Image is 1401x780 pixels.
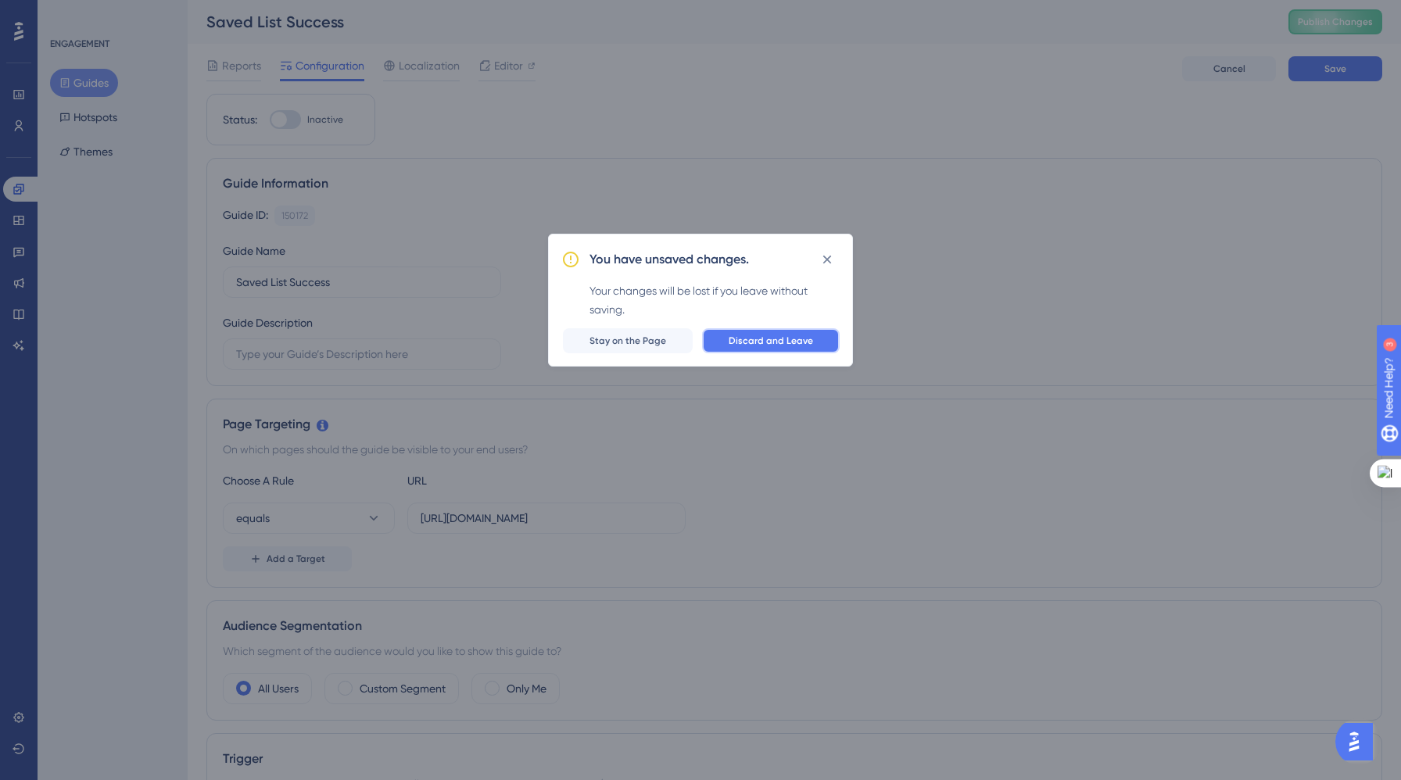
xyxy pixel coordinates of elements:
iframe: UserGuiding AI Assistant Launcher [1335,718,1382,765]
span: Discard and Leave [729,335,813,347]
h2: You have unsaved changes. [589,250,749,269]
span: Need Help? [37,4,98,23]
div: Your changes will be lost if you leave without saving. [589,281,840,319]
div: 3 [109,8,113,20]
span: Stay on the Page [589,335,666,347]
